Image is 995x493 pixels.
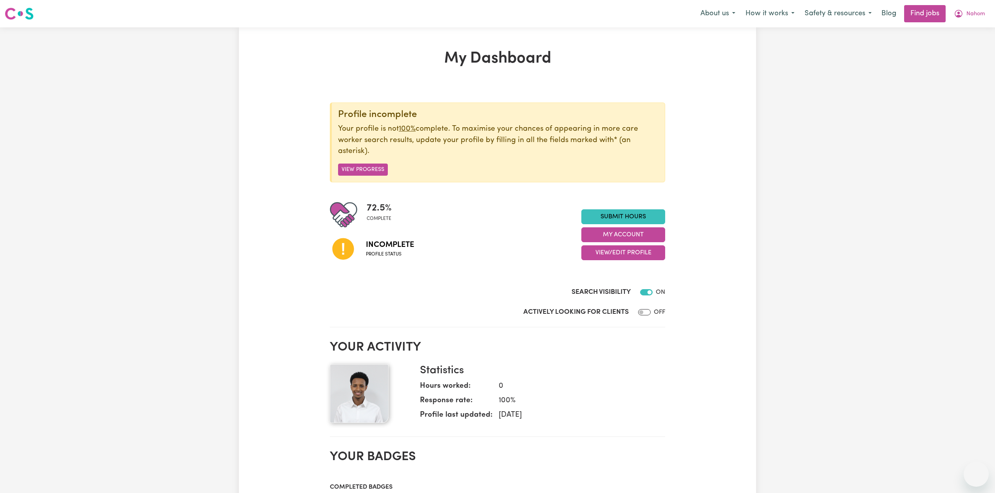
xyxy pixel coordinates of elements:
[330,484,665,491] h3: Completed badges
[966,10,985,18] span: Nahom
[695,5,740,22] button: About us
[904,5,946,22] a: Find jobs
[330,49,665,68] h1: My Dashboard
[800,5,877,22] button: Safety & resources
[572,287,631,297] label: Search Visibility
[492,381,659,392] dd: 0
[581,227,665,242] button: My Account
[581,245,665,260] button: View/Edit Profile
[420,410,492,424] dt: Profile last updated:
[420,395,492,410] dt: Response rate:
[656,289,665,295] span: ON
[367,215,392,222] span: complete
[366,239,414,251] span: Incomplete
[330,340,665,355] h2: Your activity
[330,364,389,423] img: Your profile picture
[367,201,392,215] span: 72.5 %
[5,5,34,23] a: Careseekers logo
[366,251,414,258] span: Profile status
[581,209,665,224] a: Submit Hours
[367,201,398,229] div: Profile completeness: 72.5%
[654,309,665,315] span: OFF
[877,5,901,22] a: Blog
[338,124,659,157] p: Your profile is not complete. To maximise your chances of appearing in more care worker search re...
[964,462,989,487] iframe: Button to launch messaging window
[949,5,990,22] button: My Account
[492,395,659,407] dd: 100 %
[399,125,416,133] u: 100%
[523,307,629,317] label: Actively Looking for Clients
[740,5,800,22] button: How it works
[5,7,34,21] img: Careseekers logo
[338,109,659,121] div: Profile incomplete
[330,450,665,464] h2: Your badges
[420,364,659,378] h3: Statistics
[492,410,659,421] dd: [DATE]
[338,164,388,176] button: View Progress
[420,381,492,395] dt: Hours worked:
